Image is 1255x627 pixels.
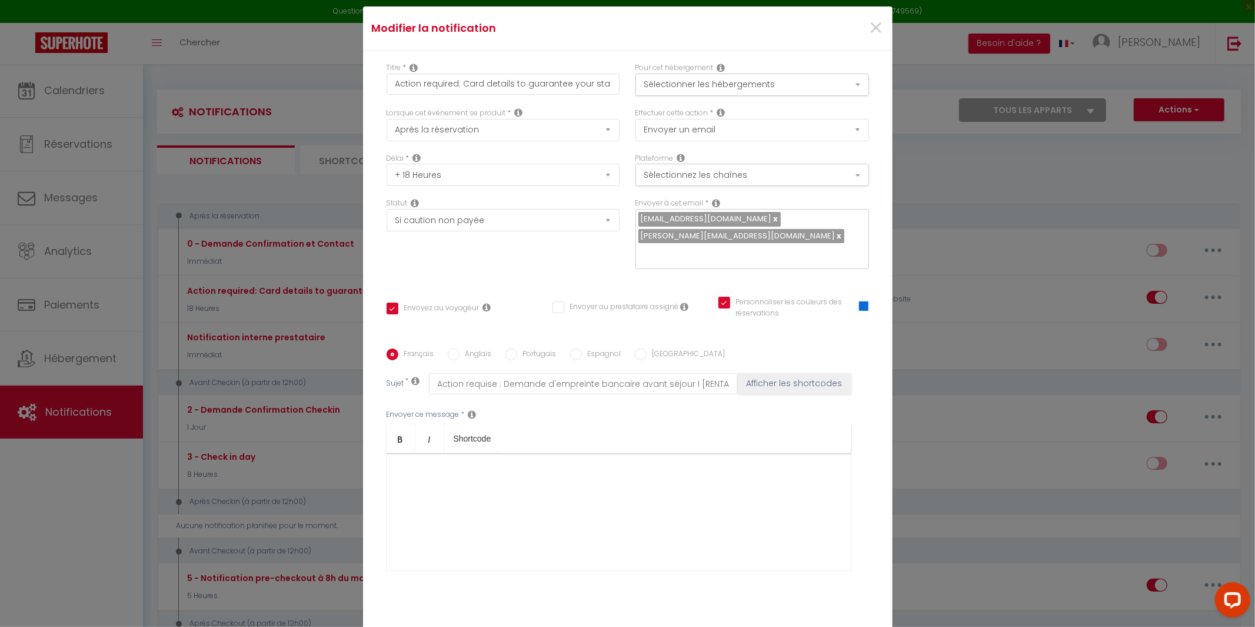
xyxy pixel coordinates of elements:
i: This Rental [717,63,725,72]
label: Pour cet hébergement [635,62,714,74]
label: Lorsque cet événement se produit [387,108,506,119]
i: Recipient [713,198,721,208]
span: [EMAIL_ADDRESS][DOMAIN_NAME] [641,213,772,224]
span: [PERSON_NAME][EMAIL_ADDRESS][DOMAIN_NAME] [641,230,835,241]
label: Sujet [387,378,404,390]
label: Espagnol [582,349,621,361]
a: Italic [415,424,444,453]
i: Envoyer au voyageur [483,303,491,312]
label: Anglais [460,349,492,361]
button: Sélectionnez les chaînes [635,164,869,186]
i: Action Time [413,153,421,162]
button: Afficher les shortcodes [738,373,851,394]
i: Action Type [717,108,725,117]
label: Portugais [517,349,557,361]
label: Plateforme [635,153,674,164]
i: Title [410,63,418,72]
span: × [868,11,883,46]
div: ​ [387,453,851,571]
iframe: LiveChat chat widget [1206,578,1255,627]
h4: Modifier la notification [372,20,708,37]
i: Event Occur [515,108,523,117]
div: Mise à jour de la notification avec succès ! [1101,58,1236,80]
label: Titre [387,62,401,74]
label: Envoyez au voyageur [398,303,480,316]
label: Statut [387,198,408,209]
i: Booking status [411,198,420,208]
a: Bold [387,424,415,453]
label: [GEOGRAPHIC_DATA] [647,349,725,361]
label: Envoyer ce message [387,409,460,420]
label: Français [398,349,434,361]
i: Action Channel [677,153,685,162]
a: Shortcode [444,424,501,453]
button: Sélectionner les hébergements [635,74,869,96]
label: Délai [387,153,404,164]
i: Subject [412,376,420,386]
i: Envoyer au prestataire si il est assigné [681,302,689,311]
label: Effectuer cette action [635,108,708,119]
i: Message [468,410,477,419]
button: Close [868,16,883,41]
label: Envoyer à cet email [635,198,704,209]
